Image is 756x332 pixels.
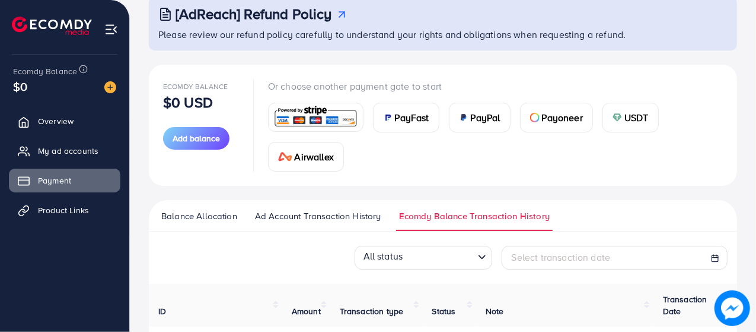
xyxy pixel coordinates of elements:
span: Ecomdy Balance [13,65,77,77]
a: Payment [9,169,120,192]
a: Product Links [9,198,120,222]
img: image [714,290,750,326]
h3: [AdReach] Refund Policy [176,5,332,23]
span: Balance Allocation [161,210,237,223]
span: All status [361,246,406,266]
button: Add balance [163,127,229,150]
span: My ad accounts [38,145,98,157]
span: Amount [292,305,321,317]
img: image [104,81,116,93]
p: $0 USD [163,95,213,109]
img: card [613,113,622,122]
a: Overview [9,109,120,133]
img: card [459,113,468,122]
img: logo [12,17,92,35]
span: $0 [13,78,27,95]
div: Search for option [355,246,492,270]
span: Note [486,305,504,317]
p: Or choose another payment gate to start [268,79,723,93]
span: Ecomdy Balance Transaction History [399,210,550,223]
a: cardPayoneer [520,103,593,132]
a: cardPayPal [449,103,511,132]
p: Please review our refund policy carefully to understand your rights and obligations when requesti... [158,27,730,42]
span: Payment [38,175,71,186]
span: USDT [624,110,649,125]
span: Status [432,305,456,317]
a: cardAirwallex [268,142,344,172]
span: Ecomdy Balance [163,81,228,91]
img: card [278,152,292,162]
a: My ad accounts [9,139,120,163]
span: Add balance [173,132,220,144]
span: PayFast [395,110,429,125]
span: Transaction type [340,305,404,317]
span: PayPal [471,110,500,125]
img: card [272,105,359,130]
span: Overview [38,115,74,127]
img: card [530,113,540,122]
input: Search for option [406,247,473,266]
a: card [268,103,363,132]
span: ID [158,305,166,317]
a: cardPayFast [373,103,439,132]
img: menu [104,23,118,36]
a: cardUSDT [602,103,659,132]
span: Airwallex [295,150,334,164]
span: Transaction Date [663,293,707,317]
span: Select transaction date [512,251,611,264]
span: Payoneer [542,110,583,125]
span: Ad Account Transaction History [255,210,381,223]
img: card [383,113,393,122]
span: Product Links [38,204,89,216]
